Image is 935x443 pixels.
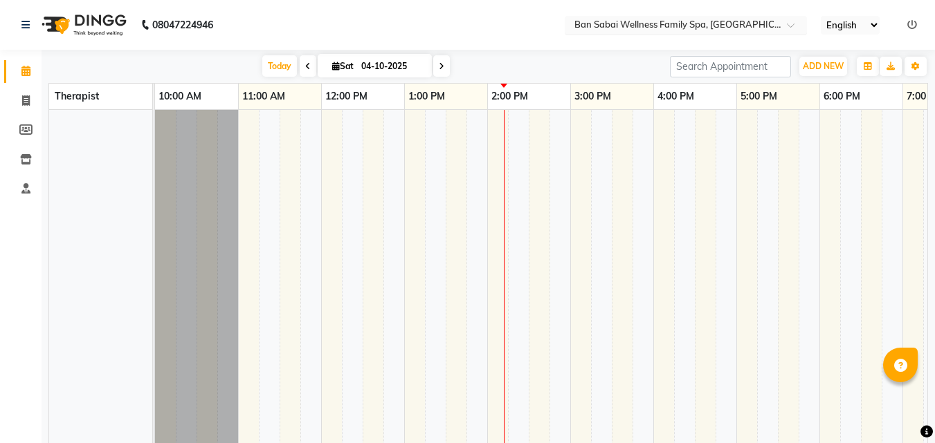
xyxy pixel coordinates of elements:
input: Search Appointment [670,56,791,77]
a: 11:00 AM [239,86,289,106]
img: logo [35,6,130,44]
button: ADD NEW [799,57,847,76]
a: 4:00 PM [654,86,698,106]
a: 12:00 PM [322,86,371,106]
a: 3:00 PM [571,86,615,106]
span: ADD NEW [803,61,844,71]
a: 1:00 PM [405,86,448,106]
a: 6:00 PM [820,86,864,106]
input: 2025-10-04 [357,56,426,77]
a: 2:00 PM [488,86,532,106]
b: 08047224946 [152,6,213,44]
a: 5:00 PM [737,86,781,106]
a: 10:00 AM [155,86,205,106]
span: Therapist [55,90,99,102]
span: Today [262,55,297,77]
span: Sat [329,61,357,71]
